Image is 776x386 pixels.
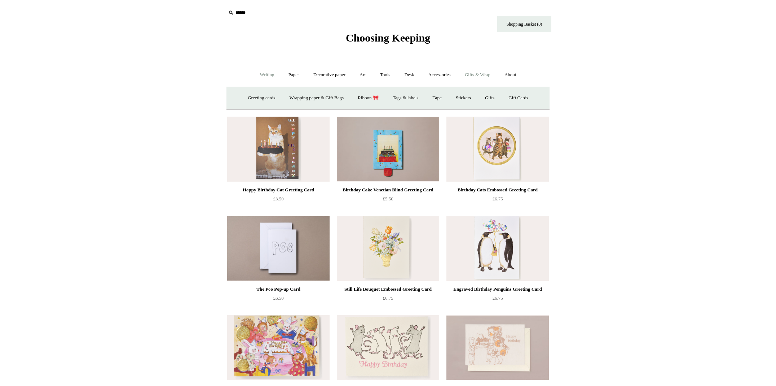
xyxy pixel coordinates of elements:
[227,117,330,182] img: Happy Birthday Cat Greeting Card
[449,88,477,108] a: Stickers
[337,117,439,182] img: Birthday Cake Venetian Blind Greeting Card
[448,285,547,294] div: Engraved Birthday Penguins Greeting Card
[346,32,430,44] span: Choosing Keeping
[422,65,457,84] a: Accessories
[337,117,439,182] a: Birthday Cake Venetian Blind Greeting Card Birthday Cake Venetian Blind Greeting Card
[497,16,551,32] a: Shopping Basket (0)
[227,285,330,315] a: The Poo Pop-up Card £6.50
[383,196,393,201] span: £5.50
[446,285,549,315] a: Engraved Birthday Penguins Greeting Card £6.75
[351,88,385,108] a: Ribbon 🎀
[337,315,439,380] img: Letterpress Birthday Party Mice Greeting Card
[346,38,430,43] a: Choosing Keeping
[386,88,425,108] a: Tags & labels
[446,315,549,380] a: Silk Screen Printed Greeting Card, Birthday Bakers Silk Screen Printed Greeting Card, Birthday Ba...
[337,315,439,380] a: Letterpress Birthday Party Mice Greeting Card Letterpress Birthday Party Mice Greeting Card
[227,216,330,281] img: The Poo Pop-up Card
[273,295,283,301] span: £6.50
[253,65,281,84] a: Writing
[446,117,549,182] img: Birthday Cats Embossed Greeting Card
[383,295,393,301] span: £6.75
[227,117,330,182] a: Happy Birthday Cat Greeting Card Happy Birthday Cat Greeting Card
[446,186,549,215] a: Birthday Cats Embossed Greeting Card £6.75
[337,216,439,281] a: Still Life Bouquet Embossed Greeting Card Still Life Bouquet Embossed Greeting Card
[227,186,330,215] a: Happy Birthday Cat Greeting Card £3.50
[227,315,330,380] a: Engraved Birthday Party Greeting Card Engraved Birthday Party Greeting Card
[283,88,350,108] a: Wrapping paper & Gift Bags
[337,285,439,315] a: Still Life Bouquet Embossed Greeting Card £6.75
[498,65,523,84] a: About
[339,285,437,294] div: Still Life Bouquet Embossed Greeting Card
[282,65,306,84] a: Paper
[492,295,503,301] span: £6.75
[353,65,372,84] a: Art
[337,216,439,281] img: Still Life Bouquet Embossed Greeting Card
[337,186,439,215] a: Birthday Cake Venetian Blind Greeting Card £5.50
[446,315,549,380] img: Silk Screen Printed Greeting Card, Birthday Bakers
[502,88,535,108] a: Gift Cards
[448,186,547,194] div: Birthday Cats Embossed Greeting Card
[339,186,437,194] div: Birthday Cake Venetian Blind Greeting Card
[479,88,501,108] a: Gifts
[241,88,282,108] a: Greeting cards
[446,117,549,182] a: Birthday Cats Embossed Greeting Card Birthday Cats Embossed Greeting Card
[426,88,448,108] a: Tape
[229,285,328,294] div: The Poo Pop-up Card
[307,65,352,84] a: Decorative paper
[398,65,421,84] a: Desk
[446,216,549,281] img: Engraved Birthday Penguins Greeting Card
[492,196,503,201] span: £6.75
[374,65,397,84] a: Tools
[273,196,283,201] span: £3.50
[227,315,330,380] img: Engraved Birthday Party Greeting Card
[229,186,328,194] div: Happy Birthday Cat Greeting Card
[458,65,497,84] a: Gifts & Wrap
[446,216,549,281] a: Engraved Birthday Penguins Greeting Card Engraved Birthday Penguins Greeting Card
[227,216,330,281] a: The Poo Pop-up Card The Poo Pop-up Card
